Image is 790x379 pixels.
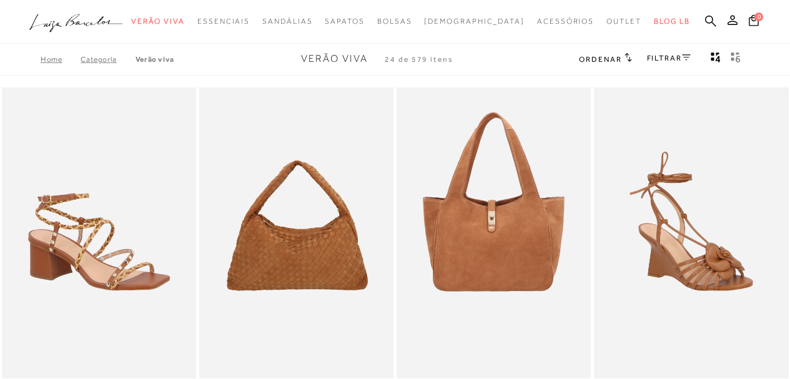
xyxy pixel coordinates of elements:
[81,55,135,64] a: Categoria
[754,12,763,21] span: 0
[647,54,691,62] a: FILTRAR
[537,10,594,33] a: categoryNavScreenReaderText
[398,89,590,377] a: BOLSA MÉDIA EM CAMURÇA CARAMELO COM FECHO DOURADO BOLSA MÉDIA EM CAMURÇA CARAMELO COM FECHO DOURADO
[579,55,621,64] span: Ordenar
[197,10,250,33] a: categoryNavScreenReaderText
[654,10,690,33] a: BLOG LB
[200,89,392,377] img: BOLSA HOBO EM CAMURÇA TRESSÊ CARAMELO GRANDE
[325,10,364,33] a: categoryNavScreenReaderText
[654,17,690,26] span: BLOG LB
[262,10,312,33] a: categoryNavScreenReaderText
[200,89,392,377] a: BOLSA HOBO EM CAMURÇA TRESSÊ CARAMELO GRANDE BOLSA HOBO EM CAMURÇA TRESSÊ CARAMELO GRANDE
[424,10,525,33] a: noSubCategoriesText
[3,89,195,377] a: SANDÁLIA EM COURO CARAMELO COM SALTO MÉDIO E TIRAS TRANÇADAS TRICOLOR SANDÁLIA EM COURO CARAMELO ...
[377,10,412,33] a: categoryNavScreenReaderText
[385,55,453,64] span: 24 de 579 itens
[606,17,641,26] span: Outlet
[424,17,525,26] span: [DEMOGRAPHIC_DATA]
[325,17,364,26] span: Sapatos
[727,51,744,67] button: gridText6Desc
[595,89,787,377] img: SANDÁLIA ANABELA EM COURO CARAMELO AMARRAÇÃO E APLICAÇÃO FLORAL
[537,17,594,26] span: Acessórios
[301,53,368,64] span: Verão Viva
[197,17,250,26] span: Essenciais
[707,51,724,67] button: Mostrar 4 produtos por linha
[41,55,81,64] a: Home
[262,17,312,26] span: Sandálias
[745,14,763,31] button: 0
[595,89,787,377] a: SANDÁLIA ANABELA EM COURO CARAMELO AMARRAÇÃO E APLICAÇÃO FLORAL SANDÁLIA ANABELA EM COURO CARAMEL...
[131,10,185,33] a: categoryNavScreenReaderText
[136,55,174,64] a: Verão Viva
[131,17,185,26] span: Verão Viva
[377,17,412,26] span: Bolsas
[398,89,590,377] img: BOLSA MÉDIA EM CAMURÇA CARAMELO COM FECHO DOURADO
[606,10,641,33] a: categoryNavScreenReaderText
[3,89,195,377] img: SANDÁLIA EM COURO CARAMELO COM SALTO MÉDIO E TIRAS TRANÇADAS TRICOLOR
